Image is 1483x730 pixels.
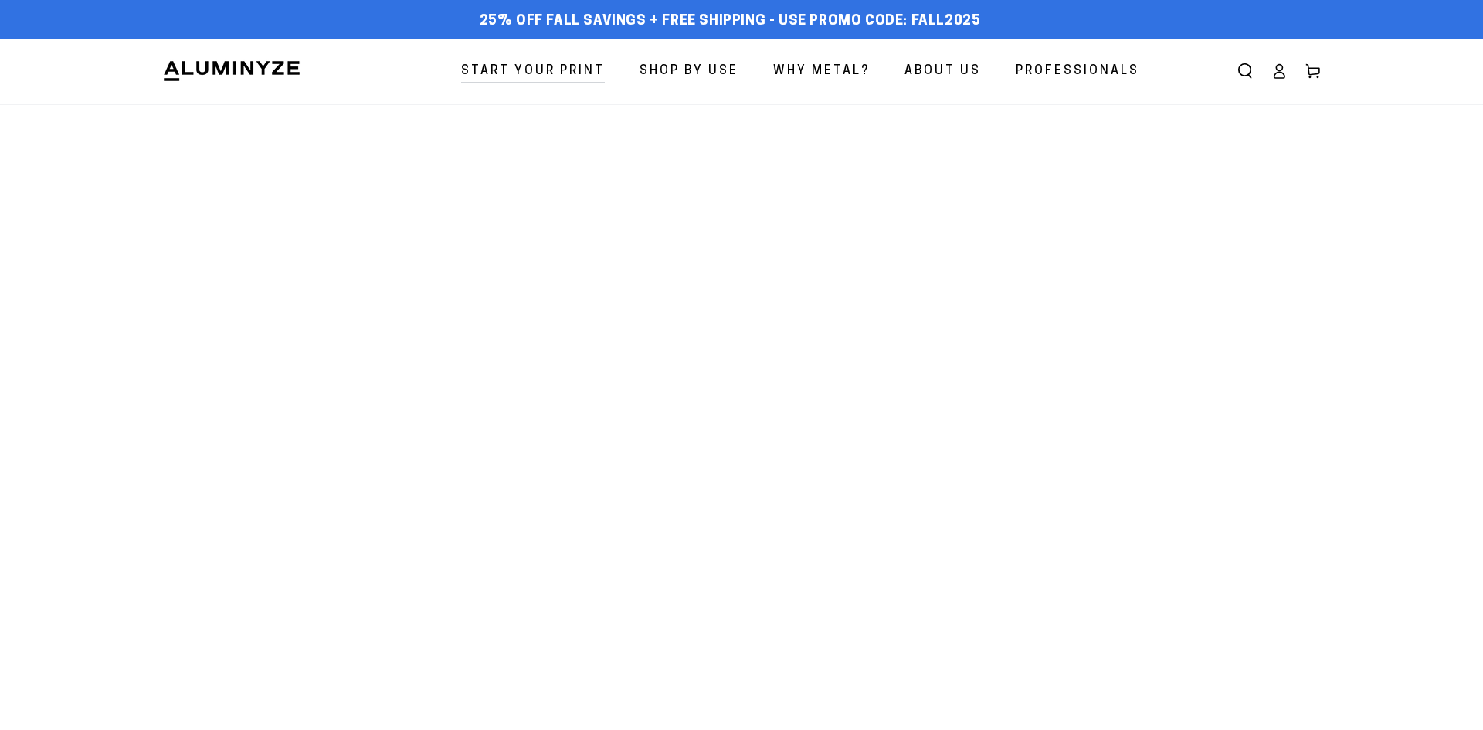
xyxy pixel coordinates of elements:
[773,60,870,83] span: Why Metal?
[1228,54,1262,88] summary: Search our site
[904,60,981,83] span: About Us
[480,13,981,30] span: 25% off FALL Savings + Free Shipping - Use Promo Code: FALL2025
[1004,51,1151,92] a: Professionals
[893,51,993,92] a: About Us
[640,60,738,83] span: Shop By Use
[450,51,616,92] a: Start Your Print
[1016,60,1139,83] span: Professionals
[461,60,605,83] span: Start Your Print
[762,51,881,92] a: Why Metal?
[162,59,301,83] img: Aluminyze
[628,51,750,92] a: Shop By Use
